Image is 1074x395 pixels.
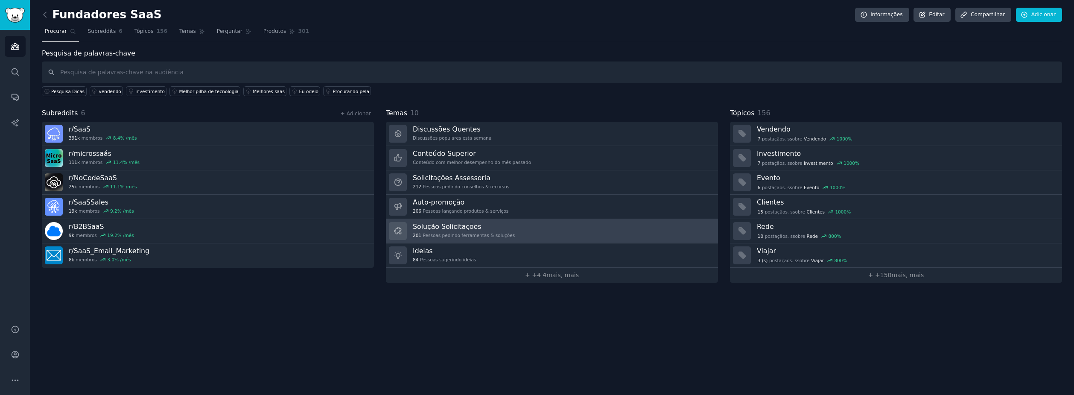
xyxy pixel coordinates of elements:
div: postação s. s sobre [757,257,848,264]
a: + +4 4mais, mais [386,268,718,283]
a: Procurar [42,25,79,42]
a: + +150mais, mais [730,268,1062,283]
a: + Adicionar [341,111,371,117]
span: 7 [758,136,761,142]
h2: Fundadores SaaS [42,8,162,22]
div: Melhor pilha de tecnologia [179,88,238,94]
div: membros [69,159,140,165]
a: Informações [855,8,909,22]
div: Pessoas pedindo ferramentas & soluções [413,232,515,238]
div: postação s. s sobre [757,208,852,216]
h3: Vendendo [757,125,1056,134]
span: 111k [69,159,80,165]
span: 25k [69,184,77,190]
span: Temas [179,28,196,35]
h3: r/ SaaS_Email_Marketing [69,246,149,255]
img: SaaSSales [45,198,63,216]
div: membros [69,208,134,214]
a: Melhores saas [243,86,286,96]
div: Pessoas lançando produtos & serviços [413,208,508,214]
img: B2BSaaS [45,222,63,240]
span: 15 [758,209,763,215]
a: Solicitações Assessoria212Pessoas pedindo conselhos & recursos [386,170,718,195]
div: postação s. s sobre [757,184,846,191]
h3: Evento [757,173,1056,182]
div: 11.1 % /mês [110,184,137,190]
a: Clientes15postaçãos. ssobreClientes1000% [730,195,1062,219]
div: membros [69,184,137,190]
span: Viajar [811,257,824,263]
span: Clientes [807,209,825,215]
span: Vendendo [804,136,826,142]
h3: r/ NoCodeSaaS [69,173,137,182]
div: membros [69,135,137,141]
span: 9k [69,232,74,238]
span: 212 [413,184,421,190]
div: 1000 % [837,136,852,142]
button: Pesquisa Dicas [42,86,87,96]
h3: Investimento [757,149,1056,158]
h3: Auto-promoção [413,198,508,207]
div: Discussões populares esta semana [413,135,491,141]
label: Pesquisa de palavras-chave [42,49,135,57]
span: Procurar [45,28,67,35]
span: 84 [413,257,418,263]
span: Subreddits [88,28,116,35]
a: r/B2BSaaS9kmembros19.2% /mês [42,219,374,243]
div: Procurando pela [333,88,369,94]
a: Subreddits6 [85,25,125,42]
a: r/SaaS391kmembros8.4% /mês [42,122,374,146]
a: Ideias84Pessoas sugerindo ideias [386,243,718,268]
span: Produtos [263,28,286,35]
h3: Solicitações Assessoria [413,173,509,182]
div: 8.4 % /mês [113,135,137,141]
h3: Ideias [413,246,476,255]
div: investimento [135,88,165,94]
img: microsaas [45,149,63,167]
h3: Discussões Quentes [413,125,491,134]
span: 8k [69,257,74,263]
span: 6 [119,28,123,35]
a: Procurando pela [323,86,371,96]
a: Melhor pilha de tecnologia [169,86,240,96]
a: Adicionar [1016,8,1062,22]
a: Temas [176,25,208,42]
span: 6 [81,109,85,117]
a: Tópicos156 [131,25,170,42]
a: Evento6postaçãos. ssobreEvento1000% [730,170,1062,195]
div: membros [69,232,134,238]
a: Perguntar [214,25,254,42]
span: Subreddits [42,108,78,119]
div: Pessoas pedindo conselhos & recursos [413,184,509,190]
a: Investimento7postaçãos. ssobreInvestimento1000% [730,146,1062,170]
span: 10 [758,233,763,239]
span: 301 [298,28,309,35]
a: Editar [913,8,951,22]
a: Auto-promoção206Pessoas lançando produtos & serviços [386,195,718,219]
span: Investimento [804,160,833,166]
img: SaaS_Email_Marketing [45,246,63,264]
a: r/SaaS_Email_Marketing8kmembros3.0% /mês [42,243,374,268]
div: 11.4 % /mês [113,159,140,165]
a: Produtos301 [260,25,312,42]
a: Eu odeio [289,86,320,96]
div: 1000 % [843,160,859,166]
span: 206 [413,208,421,214]
div: postação s. s sobre [757,232,842,240]
a: Rede10postaçãos. ssobreRede800% [730,219,1062,243]
a: r/NoCodeSaaS25kmembros11.1% /mês [42,170,374,195]
h3: r/ microssaás [69,149,140,158]
div: Eu odeio [299,88,318,94]
div: 3.0 % /mês [107,257,131,263]
div: 9.2 % /mês [110,208,134,214]
span: 7 [758,160,761,166]
div: postação s. s sobre [757,159,860,167]
h3: Viajar [757,246,1056,255]
h3: r/ SaaSSales [69,198,134,207]
h3: Conteúdo Superior [413,149,531,158]
a: r/microssaás111kmembros11.4% /mês [42,146,374,170]
div: 800 % [834,257,847,263]
a: vendendo [90,86,123,96]
a: Vendendo7postaçãos. ssobreVendendo1000% [730,122,1062,146]
span: 19k [69,208,77,214]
